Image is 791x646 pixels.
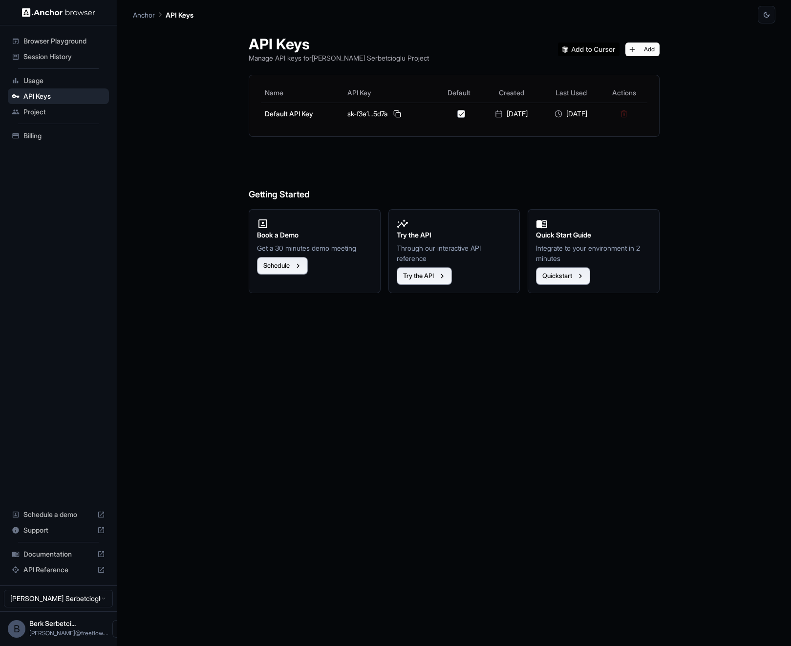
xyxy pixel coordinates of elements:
div: Usage [8,73,109,88]
span: Billing [23,131,105,141]
div: [DATE] [486,109,537,119]
button: Quickstart [536,267,590,285]
h6: Getting Started [249,149,660,202]
h1: API Keys [249,35,429,53]
div: Session History [8,49,109,65]
span: Project [23,107,105,117]
span: Usage [23,76,105,86]
div: Support [8,522,109,538]
div: Documentation [8,546,109,562]
span: Support [23,525,93,535]
th: Name [261,83,343,103]
span: Schedule a demo [23,510,93,519]
button: Schedule [257,257,308,275]
nav: breadcrumb [133,9,193,20]
td: Default API Key [261,103,343,125]
div: Schedule a demo [8,507,109,522]
p: Through our interactive API reference [397,243,512,263]
span: API Keys [23,91,105,101]
th: Last Used [541,83,601,103]
h2: Book a Demo [257,230,372,240]
h2: Try the API [397,230,512,240]
span: Berk Serbetcioglu [29,619,76,627]
button: Open menu [112,620,130,638]
div: Billing [8,128,109,144]
span: API Reference [23,565,93,575]
img: Add anchorbrowser MCP server to Cursor [558,43,620,56]
div: API Reference [8,562,109,578]
div: Project [8,104,109,120]
span: Browser Playground [23,36,105,46]
img: Anchor Logo [22,8,95,17]
button: Add [625,43,660,56]
th: Created [482,83,541,103]
p: Anchor [133,10,155,20]
div: sk-f3e1...5d7a [347,108,433,120]
th: Default [437,83,482,103]
div: [DATE] [545,109,597,119]
p: Integrate to your environment in 2 minutes [536,243,651,263]
span: Documentation [23,549,93,559]
div: Browser Playground [8,33,109,49]
button: Copy API key [391,108,403,120]
span: Session History [23,52,105,62]
th: Actions [601,83,647,103]
p: Get a 30 minutes demo meeting [257,243,372,253]
th: API Key [343,83,437,103]
span: berk@freeflow.dev [29,629,108,637]
div: B [8,620,25,638]
div: API Keys [8,88,109,104]
p: API Keys [166,10,193,20]
p: Manage API keys for [PERSON_NAME] Serbetcioglu Project [249,53,429,63]
h2: Quick Start Guide [536,230,651,240]
button: Try the API [397,267,452,285]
